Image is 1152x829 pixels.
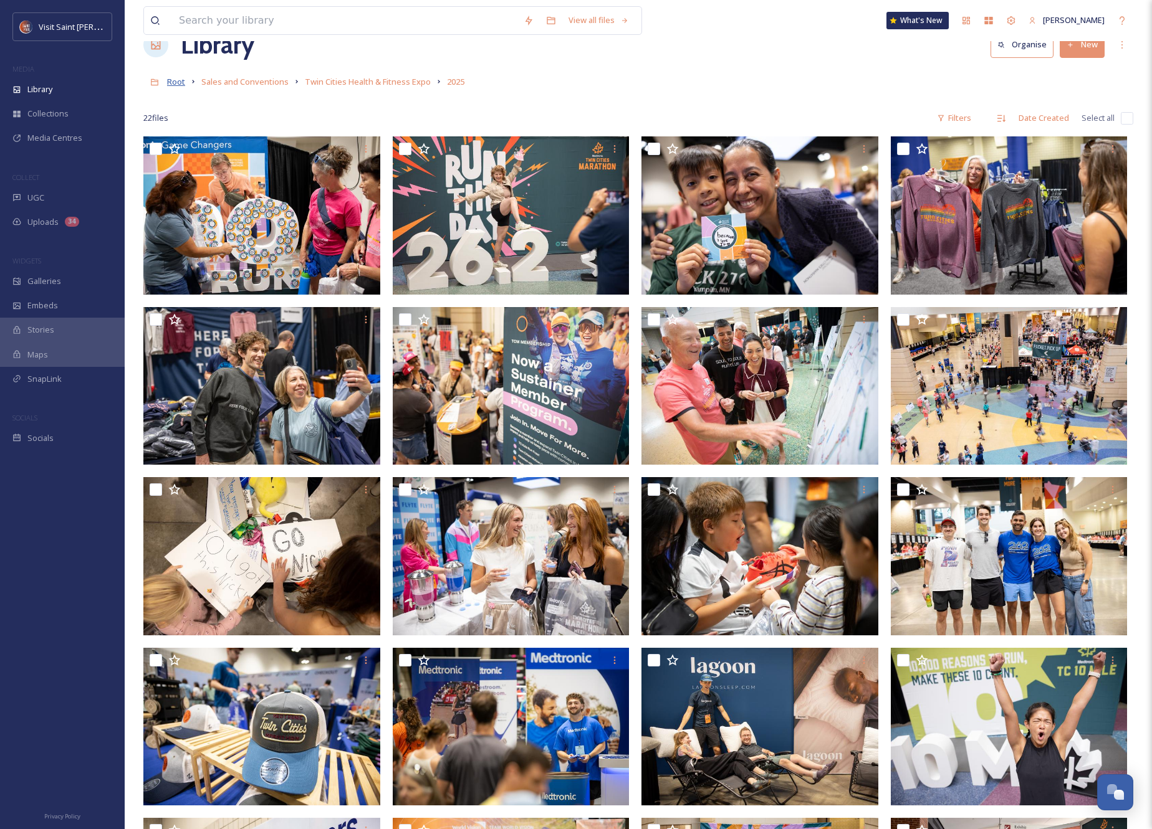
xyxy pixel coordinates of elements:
[27,132,82,144] span: Media Centres
[173,7,517,34] input: Search your library
[143,112,168,124] span: 22 file s
[891,648,1128,806] img: Expo2025-911-Ryan%20Photography%2C%20Twin%20Cities%20in%20Motion.jpg
[641,136,878,295] img: Expo2025-921-Ryan%20Photography%2C%20Twin%20Cities%20in%20Motion.jpg
[1082,112,1115,124] span: Select all
[20,21,32,33] img: Visit%20Saint%20Paul%20Updated%20Profile%20Image.jpg
[562,8,635,32] a: View all files
[886,12,949,29] a: What's New
[39,21,138,32] span: Visit Saint [PERSON_NAME]
[12,173,39,182] span: COLLECT
[641,307,878,465] img: Expo2025-917-Ryan%20Photography%2C%20Twin%20Cities%20in%20Motion.jpg
[1043,14,1105,26] span: [PERSON_NAME]
[143,307,380,465] img: Expo2025-919-Ryan%20Photography%2C%20Twin%20Cities%20in%20Motion.jpg
[393,307,630,465] img: Expo2025-918-Ryan%20Photography%2C%20Twin%20Cities%20in%20Motion.jpg
[12,64,34,73] span: MEDIA
[27,83,52,95] span: Library
[12,256,41,265] span: WIDGETS
[143,477,380,635] img: Expo2025-916-Ryan%20Photography%2C%20Twin%20Cities%20in%20Motion.jpg
[27,324,54,336] span: Stories
[931,106,977,130] div: Filters
[167,74,185,89] a: Root
[393,648,630,806] img: Expo2025-910-Ryan%20Photography%2C%20Twin%20Cities%20in%20Motion.jpg
[27,216,59,228] span: Uploads
[12,413,37,422] span: SOCIALS
[447,74,464,89] a: 2025
[891,136,1128,295] img: Expo2025-920-Ryan%20Photography%2C%20Twin%20Cities%20in%20Motion.jpg
[305,76,431,87] span: Twin Cities Health & Fitness Expo
[1097,774,1133,810] button: Open Chat
[1022,8,1111,32] a: [PERSON_NAME]
[393,136,630,295] img: Expo2025-923-Ryan%20Photography%2C%20Twin%20Cities%20in%20Motion.jpg
[393,477,630,635] img: Expo2025-915-Ryan%20Photography%2C%20Twin%20Cities%20in%20Motion.jpg
[27,108,69,120] span: Collections
[143,136,380,295] img: Expo2025-922-Ryan%20Photography%2C%20Twin%20Cities%20in%20Motion.jpg
[27,275,61,287] span: Galleries
[27,349,48,361] span: Maps
[143,648,380,806] img: Expo2025-909-Ryan%20Photography%2C%20Twin%20Cities%20in%20Motion.jpg
[27,432,54,444] span: Socials
[891,307,1128,465] img: Expo2025-914-Ryan%20Photography%2C%20Twin%20Cities%20in%20Motion.jpg
[641,477,878,635] img: Expo2025-913-Ryan%20Photography%2C%20Twin%20Cities%20in%20Motion.jpg
[1060,32,1105,57] button: New
[27,300,58,311] span: Embeds
[447,76,464,87] span: 2025
[27,192,44,204] span: UGC
[305,74,431,89] a: Twin Cities Health & Fitness Expo
[44,808,80,823] a: Privacy Policy
[201,74,289,89] a: Sales and Conventions
[641,648,878,806] img: Expo2025-908-Ryan%20Photography%2C%20Twin%20Cities%20in%20Motion.jpg
[167,76,185,87] span: Root
[65,217,79,227] div: 34
[44,812,80,820] span: Privacy Policy
[27,373,62,385] span: SnapLink
[991,32,1054,57] button: Organise
[891,477,1128,635] img: Expo2025-912-Ryan%20Photography%2C%20Twin%20Cities%20in%20Motion.jpg
[181,26,254,64] a: Library
[201,76,289,87] span: Sales and Conventions
[1012,106,1075,130] div: Date Created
